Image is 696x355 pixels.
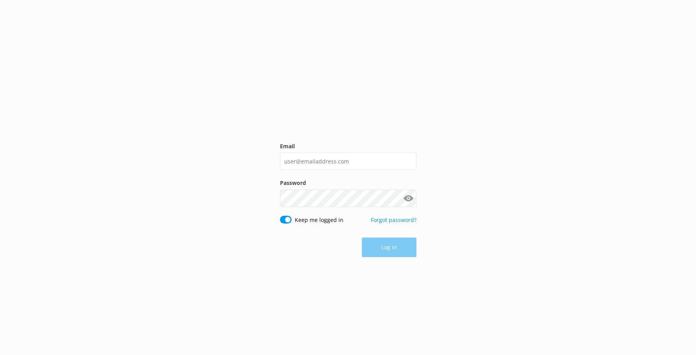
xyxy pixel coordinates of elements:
button: Show password [401,190,416,206]
label: Email [280,142,416,151]
a: Forgot password? [371,216,416,224]
input: user@emailaddress.com [280,153,416,170]
label: Keep me logged in [295,216,344,224]
label: Password [280,179,416,187]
